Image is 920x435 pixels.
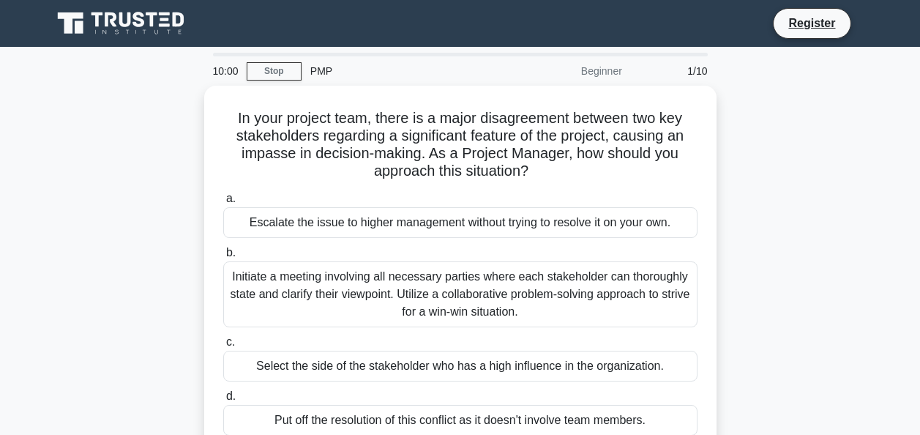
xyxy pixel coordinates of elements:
[204,56,247,86] div: 10:00
[226,192,236,204] span: a.
[223,351,698,382] div: Select the side of the stakeholder who has a high influence in the organization.
[779,14,844,32] a: Register
[631,56,717,86] div: 1/10
[222,109,699,181] h5: In your project team, there is a major disagreement between two key stakeholders regarding a sign...
[247,62,302,81] a: Stop
[226,246,236,259] span: b.
[223,207,698,238] div: Escalate the issue to higher management without trying to resolve it on your own.
[223,261,698,327] div: Initiate a meeting involving all necessary parties where each stakeholder can thoroughly state an...
[503,56,631,86] div: Beginner
[302,56,503,86] div: PMP
[226,390,236,402] span: d.
[226,335,235,348] span: c.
